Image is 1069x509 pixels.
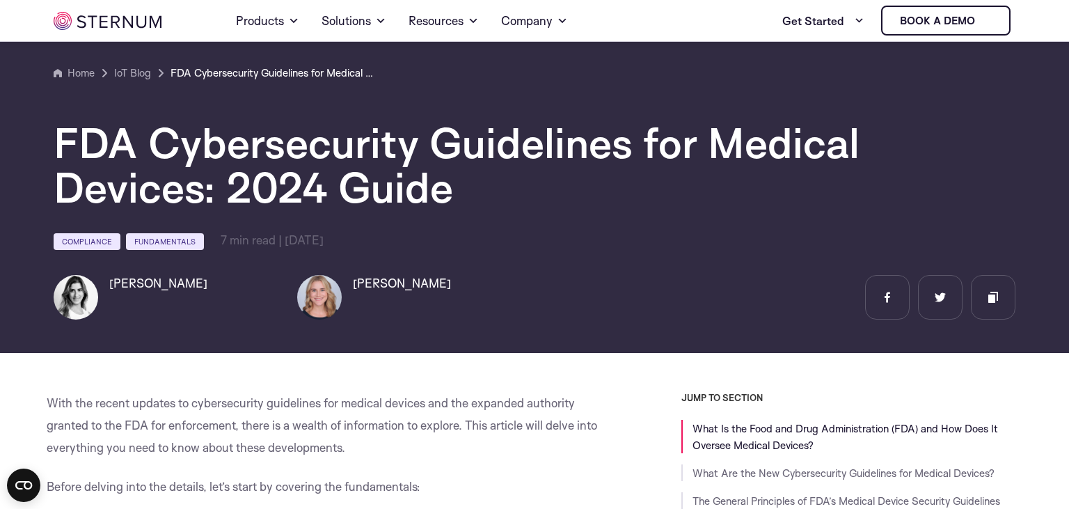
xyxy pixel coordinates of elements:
h6: [PERSON_NAME] [353,275,451,292]
span: min read | [221,233,282,247]
a: Resources [409,1,479,40]
img: Emily Holmquist [297,275,342,320]
img: sternum iot [981,15,992,26]
span: 7 [221,233,227,247]
h6: [PERSON_NAME] [109,275,207,292]
a: What Is the Food and Drug Administration (FDA) and How Does It Oversee Medical Devices? [692,422,998,452]
a: IoT Blog [114,65,151,81]
button: Open CMP widget [7,469,40,502]
a: Company [501,1,568,40]
p: With the recent updates to cybersecurity guidelines for medical devices and the expanded authorit... [47,392,602,459]
img: Shlomit Cymbalista [54,275,98,320]
a: FDA Cybersecurity Guidelines for Medical Devices: 2024 Guide [171,65,379,81]
a: The General Principles of FDA’s Medical Device Security Guidelines [692,494,1000,508]
img: sternum iot [54,12,161,30]
span: [DATE] [285,233,324,247]
h3: JUMP TO SECTION [681,392,1039,403]
a: Solutions [322,1,386,40]
a: Book a demo [881,6,1011,36]
a: Get Started [782,7,864,35]
a: What Are the New Cybersecurity Guidelines for Medical Devices? [692,467,995,480]
p: Before delving into the details, let’s start by covering the fundamentals: [47,476,602,498]
a: Home [54,65,95,81]
a: Fundamentals [126,233,204,250]
a: Compliance [54,233,120,250]
h1: FDA Cybersecurity Guidelines for Medical Devices: 2024 Guide [54,120,889,210]
a: Products [236,1,299,40]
